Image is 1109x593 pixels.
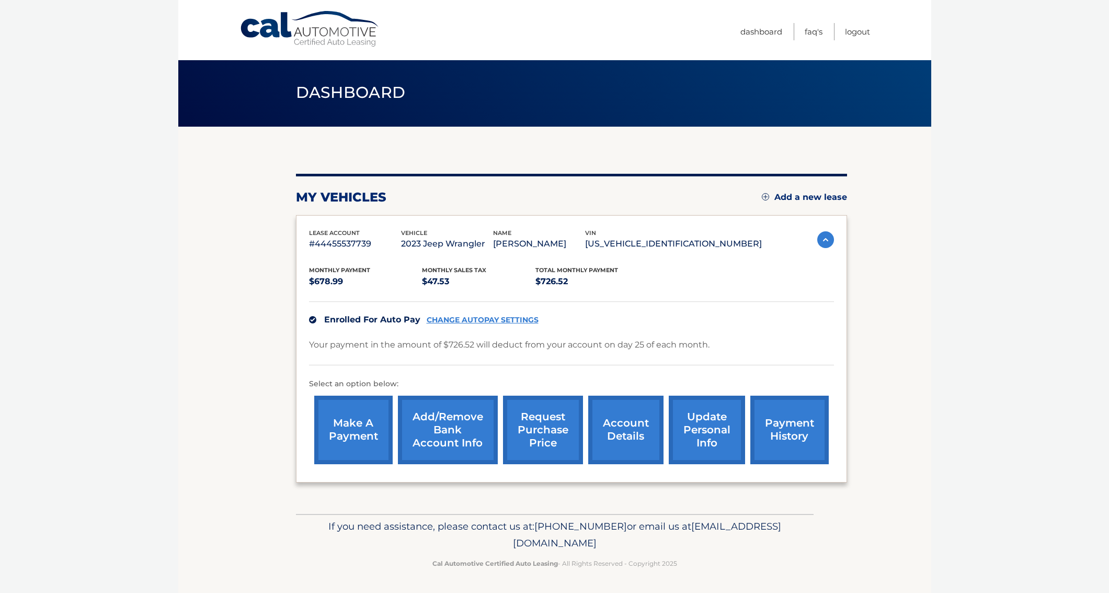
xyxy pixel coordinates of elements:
p: #44455537739 [309,237,401,251]
a: update personal info [669,396,745,464]
span: Dashboard [296,83,406,102]
a: payment history [750,396,829,464]
p: 2023 Jeep Wrangler [401,237,493,251]
a: account details [588,396,664,464]
h2: my vehicles [296,189,386,205]
img: add.svg [762,193,769,200]
a: Logout [845,23,870,40]
a: Cal Automotive [239,10,381,48]
p: Your payment in the amount of $726.52 will deduct from your account on day 25 of each month. [309,338,710,352]
p: [US_VEHICLE_IDENTIFICATION_NUMBER] [585,237,762,251]
a: Dashboard [740,23,782,40]
p: If you need assistance, please contact us at: or email us at [303,518,807,552]
a: Add/Remove bank account info [398,396,498,464]
img: check.svg [309,316,316,323]
a: request purchase price [503,396,583,464]
p: - All Rights Reserved - Copyright 2025 [303,558,807,569]
strong: Cal Automotive Certified Auto Leasing [432,560,558,567]
span: vin [585,229,596,237]
span: Monthly Payment [309,266,370,274]
img: accordion-active.svg [817,231,834,248]
p: $47.53 [422,274,535,289]
span: Enrolled For Auto Pay [324,315,420,325]
span: Total Monthly Payment [535,266,618,274]
a: CHANGE AUTOPAY SETTINGS [427,316,539,325]
p: $678.99 [309,274,422,289]
p: $726.52 [535,274,649,289]
span: name [493,229,511,237]
p: [PERSON_NAME] [493,237,585,251]
a: make a payment [314,396,393,464]
span: vehicle [401,229,427,237]
a: FAQ's [805,23,822,40]
a: Add a new lease [762,192,847,203]
span: Monthly sales Tax [422,266,486,274]
p: Select an option below: [309,378,834,390]
span: [PHONE_NUMBER] [534,520,627,532]
span: lease account [309,229,360,237]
